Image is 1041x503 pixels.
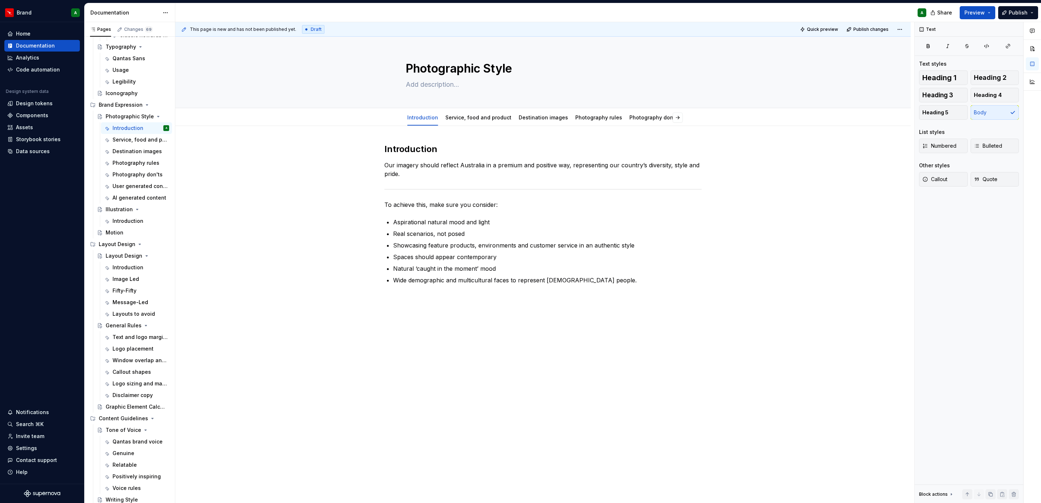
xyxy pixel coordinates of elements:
div: Block actions [919,491,948,497]
a: Motion [94,227,172,238]
button: Quick preview [798,24,841,34]
div: Layouts to avoid [113,310,155,318]
div: Changes [124,26,153,32]
div: General Rules [106,322,142,329]
div: Pages [90,26,111,32]
div: Design tokens [16,100,53,107]
div: Other styles [919,162,950,169]
p: Our imagery should reflect Australia in a premium and positive way, representing our country’s di... [384,161,702,178]
button: Publish [998,6,1038,19]
div: Introduction [404,110,441,125]
div: Iconography [106,90,138,97]
a: Message-Led [101,297,172,308]
button: Notifications [4,406,80,418]
div: Qantas Sans [113,55,145,62]
button: Heading 5 [919,105,968,120]
a: Code automation [4,64,80,75]
span: Numbered [922,142,956,150]
a: Illustration [94,204,172,215]
img: 6b187050-a3ed-48aa-8485-808e17fcee26.png [5,8,14,17]
a: Documentation [4,40,80,52]
div: Contact support [16,457,57,464]
button: Contact support [4,454,80,466]
div: Notifications [16,409,49,416]
div: Photography don'ts [113,171,163,178]
div: Logo placement [113,345,154,352]
a: Photographic Style [94,111,172,122]
div: Block actions [919,489,954,499]
a: Disclaimer copy [101,389,172,401]
div: Callout shapes [113,368,151,376]
span: Heading 5 [922,109,948,116]
span: Heading 3 [922,91,953,99]
div: Photography don'ts [626,110,682,125]
div: Layout Design [99,241,135,248]
a: AI generated content [101,192,172,204]
div: Logo sizing and margins [113,380,168,387]
a: Components [4,110,80,121]
div: Home [16,30,30,37]
a: Logo sizing and margins [101,378,172,389]
div: Introduction [113,264,143,271]
div: Fifty-Fifty [113,287,136,294]
p: Showcasing feature products, environments and customer service in an authentic style [393,241,702,250]
p: Real scenarios, not posed [393,229,702,238]
div: Documentation [90,9,159,16]
button: Heading 3 [919,88,968,102]
div: Introduction [113,217,143,225]
button: Preview [960,6,995,19]
div: Positively inspiring [113,473,161,480]
div: A [920,10,923,16]
a: Analytics [4,52,80,64]
a: Storybook stories [4,134,80,145]
a: Invite team [4,430,80,442]
div: A [166,124,167,132]
div: Usage [113,66,129,74]
p: Wide demographic and multicultural faces to represent [DEMOGRAPHIC_DATA] people. [393,276,702,285]
div: Analytics [16,54,39,61]
div: AI generated content [113,194,166,201]
p: To achieve this, make sure you consider: [384,200,702,209]
div: Data sources [16,148,50,155]
div: Graphic Element Calculator [106,403,166,410]
a: Data sources [4,146,80,157]
div: Photography rules [572,110,625,125]
a: Logo placement [101,343,172,355]
div: Voice rules [113,484,141,492]
div: Content Guidelines [87,413,172,424]
textarea: Photographic Style [404,60,679,77]
a: Photography don'ts [101,169,172,180]
a: Tone of Voice [94,424,172,436]
div: Relatable [113,461,137,469]
a: Qantas Sans [101,53,172,64]
a: Fifty-Fifty [101,285,172,297]
div: List styles [919,128,945,136]
a: Introduction [101,262,172,273]
div: Destination images [113,148,162,155]
div: Photography rules [113,159,159,167]
a: Introduction [101,215,172,227]
svg: Supernova Logo [24,490,60,497]
button: Share [927,6,957,19]
div: Content Guidelines [99,415,148,422]
span: Callout [922,176,947,183]
button: Heading 4 [971,88,1019,102]
div: Service, food and product [442,110,514,125]
div: Disclaimer copy [113,392,153,399]
div: Qantas brand voice [113,438,163,445]
div: Tone of Voice [106,426,141,434]
a: Service, food and product [445,114,511,120]
a: IntroductionA [101,122,172,134]
a: Callout shapes [101,366,172,378]
p: Natural ‘caught in the moment’ mood [393,264,702,273]
div: Introduction [113,124,143,132]
div: Help [16,469,28,476]
div: Brand Expression [87,99,172,111]
h2: Introduction [384,143,702,155]
a: Photography don'ts [629,114,679,120]
span: Quick preview [807,26,838,32]
button: Heading 1 [919,70,968,85]
div: Typography [106,43,136,50]
span: Heading 4 [974,91,1002,99]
